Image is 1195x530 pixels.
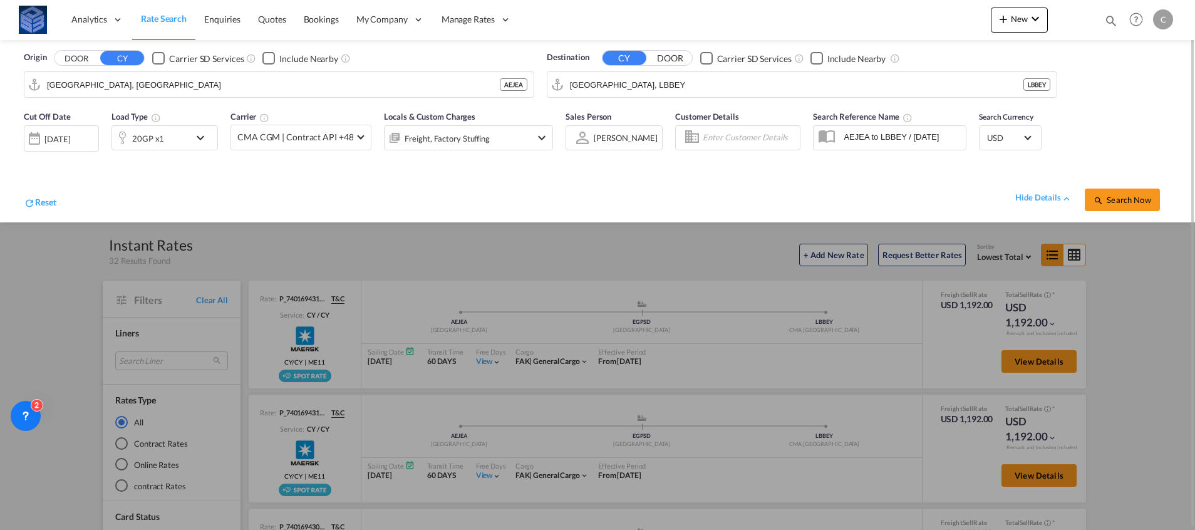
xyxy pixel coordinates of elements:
md-icon: icon-chevron-down [534,130,549,145]
span: icon-magnifySearch Now [1094,195,1151,205]
div: Freight Factory Stuffing [405,130,490,147]
div: icon-refreshReset [24,196,56,211]
md-icon: icon-chevron-down [1028,11,1043,26]
span: Search Currency [979,112,1033,122]
div: Include Nearby [827,53,886,65]
span: CMA CGM | Contract API +48 [237,131,353,143]
div: C [1153,9,1173,29]
md-icon: Unchecked: Search for CY (Container Yard) services for all selected carriers.Checked : Search for... [246,53,256,63]
md-icon: icon-magnify [1094,195,1104,205]
md-icon: icon-information-outline [151,113,161,123]
span: Enquiries [204,14,241,24]
span: New [996,14,1043,24]
div: Help [1125,9,1153,31]
span: Search Reference Name [813,112,913,122]
md-icon: icon-plus 400-fg [996,11,1011,26]
md-checkbox: Checkbox No Ink [262,51,338,65]
span: USD [987,132,1022,143]
input: Search by Port [47,75,500,94]
div: 20GP x1 [132,130,164,147]
span: Customer Details [675,112,738,122]
span: Reset [35,197,56,207]
input: Search by Port [570,75,1023,94]
div: Carrier SD Services [169,53,244,65]
md-input-container: Jebel Ali, AEJEA [24,72,534,97]
button: icon-plus 400-fgNewicon-chevron-down [991,8,1048,33]
button: DOOR [648,51,692,66]
span: Load Type [111,112,161,122]
md-datepicker: Select [24,150,33,167]
input: Enter Customer Details [703,128,796,147]
span: Analytics [71,13,107,26]
md-checkbox: Checkbox No Ink [152,51,244,65]
md-select: Select Currency: $ USDUnited States Dollar [986,128,1035,147]
div: [PERSON_NAME] [594,133,658,143]
div: AEJEA [500,78,527,91]
div: [DATE] [24,125,99,152]
span: Manage Rates [442,13,495,26]
div: Carrier SD Services [717,53,792,65]
md-icon: icon-magnify [1104,14,1118,28]
span: Destination [547,51,589,64]
span: Quotes [258,14,286,24]
div: Freight Factory Stuffingicon-chevron-down [384,125,553,150]
md-icon: icon-chevron-up [1061,193,1072,204]
md-icon: The selected Trucker/Carrierwill be displayed in the rate results If the rates are from another f... [259,113,269,123]
img: fff785d0086311efa2d3e168b14c2f64.png [19,6,47,34]
span: Origin [24,51,46,64]
span: Sales Person [566,112,611,122]
span: Cut Off Date [24,112,71,122]
input: Search Reference Name [837,127,966,146]
div: Include Nearby [279,53,338,65]
md-input-container: Beirut, LBBEY [547,72,1057,97]
md-icon: Your search will be saved by the below given name [903,113,913,123]
span: My Company [356,13,408,26]
md-checkbox: Checkbox No Ink [700,51,792,65]
md-icon: icon-chevron-down [193,130,214,145]
md-select: Sales Person: Carlo Piccolo [592,128,659,147]
span: Help [1125,9,1147,30]
md-icon: icon-refresh [24,197,35,209]
div: [DATE] [44,133,70,145]
span: Rate Search [141,13,187,24]
span: Bookings [304,14,339,24]
button: icon-magnifySearch Now [1085,189,1160,211]
div: hide detailsicon-chevron-up [1015,192,1072,204]
md-icon: Unchecked: Ignores neighbouring ports when fetching rates.Checked : Includes neighbouring ports w... [341,53,351,63]
md-icon: Unchecked: Search for CY (Container Yard) services for all selected carriers.Checked : Search for... [794,53,804,63]
button: CY [603,51,646,65]
md-icon: Unchecked: Ignores neighbouring ports when fetching rates.Checked : Includes neighbouring ports w... [890,53,900,63]
md-checkbox: Checkbox No Ink [810,51,886,65]
button: DOOR [54,51,98,66]
div: icon-magnify [1104,14,1118,33]
div: 20GP x1icon-chevron-down [111,125,218,150]
span: Locals & Custom Charges [384,112,475,122]
div: LBBEY [1023,78,1050,91]
span: Carrier [230,112,269,122]
button: CY [100,51,144,65]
